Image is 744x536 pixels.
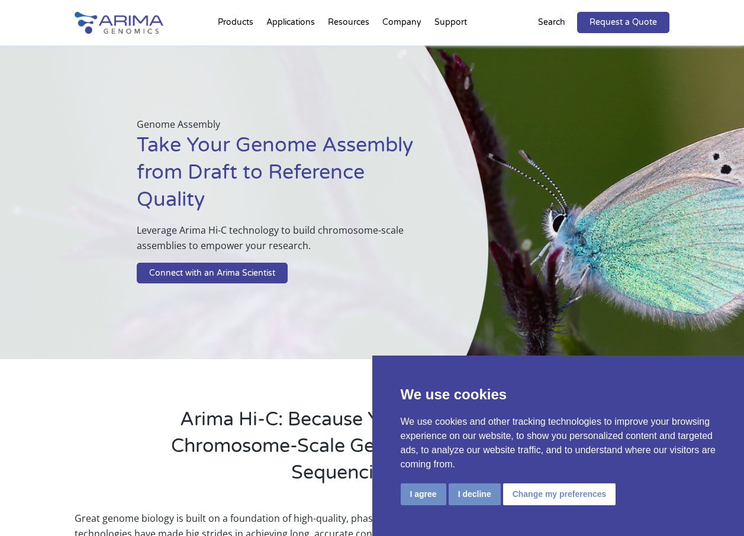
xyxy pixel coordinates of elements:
button: I agree [401,483,446,505]
button: Change my preferences [503,483,616,505]
div: Genome Assembly [137,117,429,289]
img: Arima-Genomics-logo [75,12,163,34]
p: Search [538,15,565,30]
p: We use cookies and other tracking technologies to improve your browsing experience on our website... [401,415,716,472]
h2: Arima Hi-C: Because You Can’t Get Phased, Chromosome-Scale Genome Assemblies with Sequencing Alone [122,406,623,495]
h1: Take Your Genome Assembly from Draft to Reference Quality [137,132,429,222]
p: We use cookies [401,384,716,405]
p: Leverage Arima Hi-C technology to build chromosome-scale assemblies to empower your research. [137,222,429,263]
a: Request a Quote [577,12,669,33]
a: Connect with an Arima Scientist [137,263,288,284]
button: I decline [449,483,501,505]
